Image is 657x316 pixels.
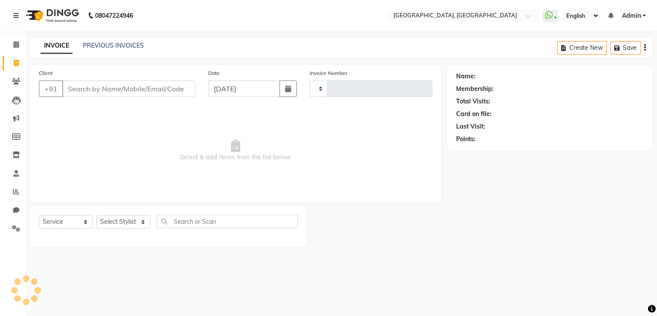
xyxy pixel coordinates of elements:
div: Name: [456,72,476,81]
input: Search or Scan [157,215,298,228]
div: Membership: [456,84,494,94]
div: Points: [456,135,476,144]
label: Invoice Number [310,69,347,77]
input: Search by Name/Mobile/Email/Code [62,81,195,97]
button: +91 [39,81,63,97]
div: Card on file: [456,110,492,119]
a: INVOICE [41,38,73,54]
div: Last Visit: [456,122,485,131]
span: Select & add items from the list below [39,107,432,194]
label: Client [39,69,53,77]
img: logo [22,3,81,28]
b: 08047224946 [95,3,133,28]
span: Admin [622,11,641,20]
button: Save [610,41,641,55]
label: Date [208,69,220,77]
div: Total Visits: [456,97,490,106]
button: Create New [557,41,607,55]
a: PREVIOUS INVOICES [83,42,144,49]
